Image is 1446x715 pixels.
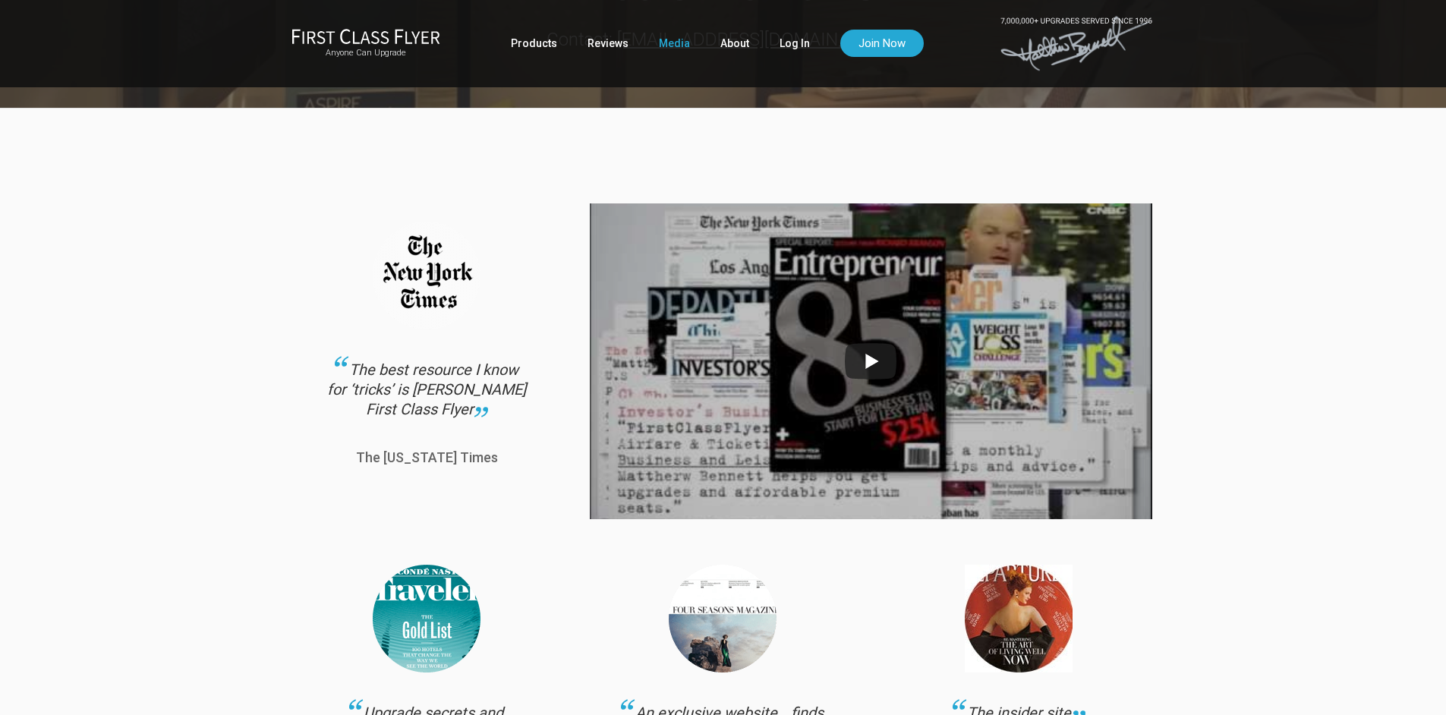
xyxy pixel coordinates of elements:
[291,28,440,58] a: First Class FlyerAnyone Can Upgrade
[840,30,924,57] a: Join Now
[659,30,690,57] a: Media
[325,360,530,436] div: The best resource I know for ‘tricks’ is [PERSON_NAME] First Class Flyer
[669,565,777,672] img: Fourseasons.png
[511,30,557,57] a: Products
[373,222,480,329] img: new_york_times_testimonial.png
[780,30,810,57] a: Log In
[588,30,628,57] a: Reviews
[325,451,530,465] p: The [US_STATE] Times
[965,565,1073,672] img: Departures.jpg
[590,150,1151,572] img: YouTube video
[291,28,440,44] img: First Class Flyer
[720,30,749,57] a: About
[291,48,440,58] small: Anyone Can Upgrade
[373,565,480,672] img: Traveler.png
